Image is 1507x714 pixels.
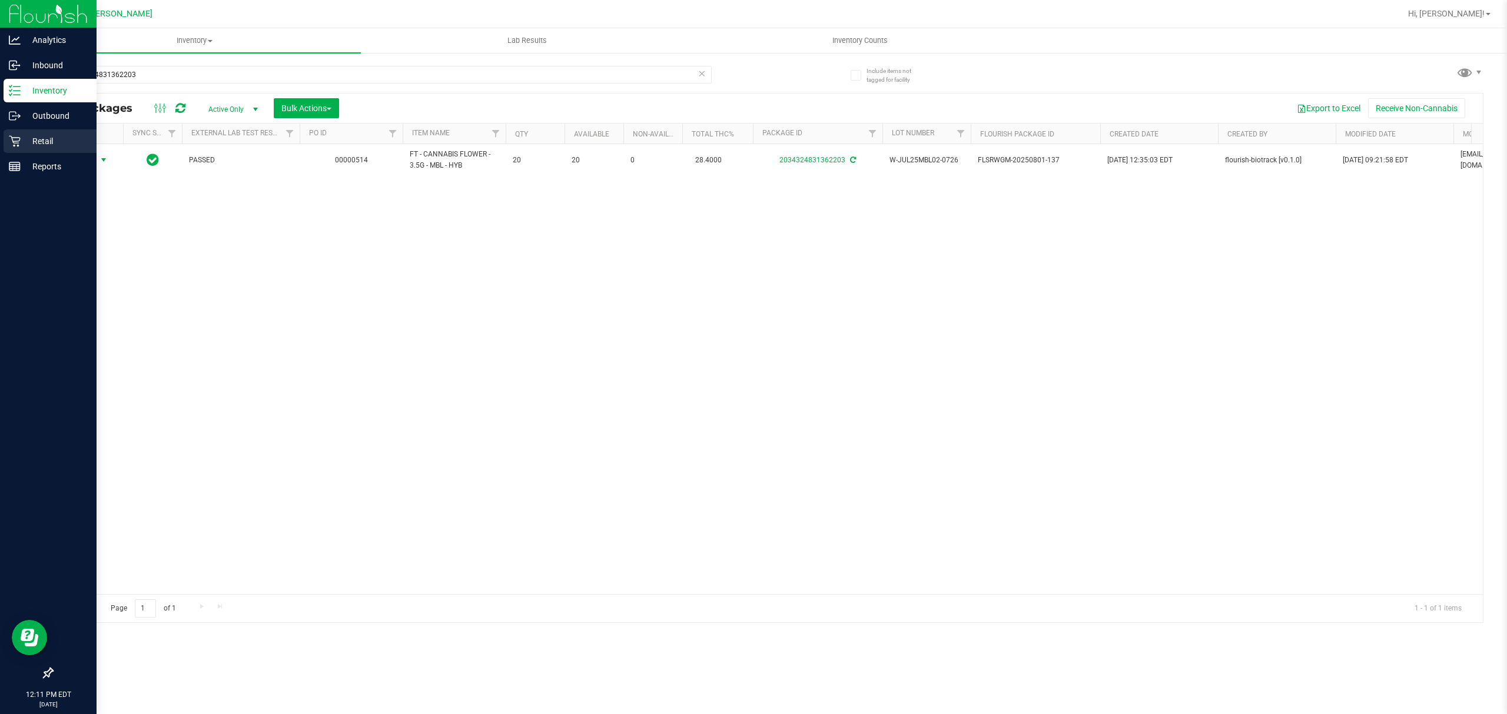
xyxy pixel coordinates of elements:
[1227,130,1267,138] a: Created By
[5,689,91,700] p: 12:11 PM EDT
[1405,599,1471,617] span: 1 - 1 of 1 items
[9,34,21,46] inline-svg: Analytics
[280,124,300,144] a: Filter
[1368,98,1465,118] button: Receive Non-Cannabis
[867,66,925,84] span: Include items not tagged for facility
[12,620,47,655] iframe: Resource center
[980,130,1054,138] a: Flourish Package ID
[513,155,557,166] span: 20
[9,85,21,96] inline-svg: Inventory
[848,156,856,164] span: Sync from Compliance System
[1345,130,1396,138] a: Modified Date
[762,129,802,137] a: Package ID
[88,9,152,19] span: [PERSON_NAME]
[28,28,361,53] a: Inventory
[693,28,1026,53] a: Inventory Counts
[383,124,403,144] a: Filter
[21,58,91,72] p: Inbound
[689,152,728,169] span: 28.4000
[361,28,693,53] a: Lab Results
[486,124,506,144] a: Filter
[1408,9,1485,18] span: Hi, [PERSON_NAME]!
[574,130,609,138] a: Available
[191,129,284,137] a: External Lab Test Result
[162,124,182,144] a: Filter
[61,102,144,115] span: All Packages
[52,66,712,84] input: Search Package ID, Item Name, SKU, Lot or Part Number...
[281,104,331,113] span: Bulk Actions
[21,109,91,123] p: Outbound
[492,35,563,46] span: Lab Results
[1463,130,1505,138] a: Modified By
[816,35,904,46] span: Inventory Counts
[21,33,91,47] p: Analytics
[889,155,964,166] span: W-JUL25MBL02-0726
[515,130,528,138] a: Qty
[633,130,685,138] a: Non-Available
[135,599,156,618] input: 1
[863,124,882,144] a: Filter
[692,130,734,138] a: Total THC%
[309,129,327,137] a: PO ID
[951,124,971,144] a: Filter
[21,84,91,98] p: Inventory
[274,98,339,118] button: Bulk Actions
[97,152,111,168] span: select
[572,155,616,166] span: 20
[101,599,185,618] span: Page of 1
[21,159,91,174] p: Reports
[410,149,499,171] span: FT - CANNABIS FLOWER - 3.5G - MBL - HYB
[9,59,21,71] inline-svg: Inbound
[147,152,159,168] span: In Sync
[412,129,450,137] a: Item Name
[1289,98,1368,118] button: Export to Excel
[978,155,1093,166] span: FLSRWGM-20250801-137
[1225,155,1329,166] span: flourish-biotrack [v0.1.0]
[335,156,368,164] a: 00000514
[1107,155,1173,166] span: [DATE] 12:35:03 EDT
[779,156,845,164] a: 2034324831362203
[28,35,361,46] span: Inventory
[132,129,178,137] a: Sync Status
[9,135,21,147] inline-svg: Retail
[21,134,91,148] p: Retail
[630,155,675,166] span: 0
[1343,155,1408,166] span: [DATE] 09:21:58 EDT
[9,110,21,122] inline-svg: Outbound
[5,700,91,709] p: [DATE]
[189,155,293,166] span: PASSED
[1110,130,1159,138] a: Created Date
[698,66,706,81] span: Clear
[892,129,934,137] a: Lot Number
[9,161,21,172] inline-svg: Reports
